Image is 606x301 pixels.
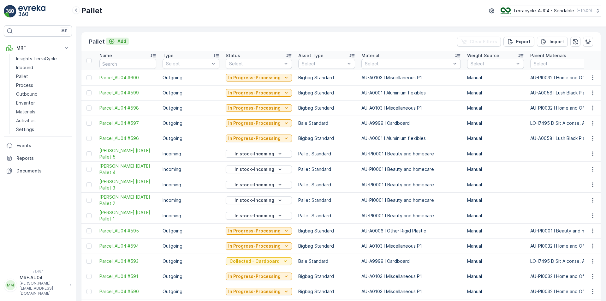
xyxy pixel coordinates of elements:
[464,85,527,100] td: Manual
[14,54,72,63] a: Insights TerraCycle
[99,209,156,222] a: FD Mecca 20/08/2025 Pallet 1
[358,269,464,284] td: AU-A0103 I Miscellaneous P1
[86,151,92,156] div: Toggle Row Selected
[99,75,156,81] a: Parcel_AU04 #600
[226,166,292,173] button: In stock-Incoming
[464,70,527,85] td: Manual
[295,70,358,85] td: Bigbag Standard
[577,8,592,13] p: ( +10:00 )
[16,142,69,149] p: Events
[20,274,66,281] p: MRF.AU04
[226,119,292,127] button: In Progress-Processing
[295,238,358,254] td: Bigbag Standard
[229,61,282,67] p: Select
[295,269,358,284] td: Bigbag Standard
[61,28,68,33] p: ⌘B
[159,116,223,131] td: Outgoing
[99,90,156,96] span: Parcel_AU04 #599
[226,104,292,112] button: In Progress-Processing
[361,52,379,59] p: Material
[516,39,531,45] p: Export
[86,182,92,187] div: Toggle Row Selected
[86,105,92,111] div: Toggle Row Selected
[166,61,210,67] p: Select
[99,288,156,295] a: Parcel_AU04 #590
[159,85,223,100] td: Outgoing
[99,105,156,111] a: Parcel_AU04 #598
[99,120,156,126] a: Parcel_AU04 #597
[99,147,156,160] a: FD Mecca 20/08/2025 Pallet 5
[16,91,38,97] p: Outbound
[226,150,292,158] button: In stock-Incoming
[99,228,156,234] a: Parcel_AU04 #595
[14,63,72,72] a: Inbound
[86,90,92,95] div: Toggle Row Selected
[358,223,464,238] td: AU-A0006 I Other Rigid Plastic
[99,52,112,59] p: Name
[89,37,105,46] p: Pallet
[295,146,358,161] td: Pallet Standard
[14,72,72,81] a: Pallet
[159,269,223,284] td: Outgoing
[99,163,156,176] span: [PERSON_NAME] [DATE] Pallet 4
[464,254,527,269] td: Manual
[99,243,156,249] a: Parcel_AU04 #594
[159,131,223,146] td: Outgoing
[5,280,15,290] div: MM
[4,165,72,177] a: Documents
[159,70,223,85] td: Outgoing
[117,38,126,45] p: Add
[86,244,92,249] div: Toggle Row Selected
[159,284,223,299] td: Outgoing
[295,192,358,208] td: Pallet Standard
[16,45,59,51] p: MRF
[537,37,568,47] button: Import
[16,155,69,161] p: Reports
[467,52,499,59] p: Weight Source
[228,105,281,111] p: In Progress-Processing
[99,135,156,141] span: Parcel_AU04 #596
[159,177,223,192] td: Incoming
[235,151,274,157] p: In stock-Incoming
[14,107,72,116] a: Materials
[159,192,223,208] td: Incoming
[99,178,156,191] a: FD Mecca 20/08/2025 Pallet 3
[464,161,527,177] td: Manual
[14,99,72,107] a: Envanter
[226,212,292,220] button: In stock-Incoming
[226,288,292,295] button: In Progress-Processing
[226,273,292,280] button: In Progress-Processing
[295,131,358,146] td: Bigbag Standard
[228,120,281,126] p: In Progress-Processing
[464,284,527,299] td: Manual
[464,269,527,284] td: Manual
[358,208,464,223] td: AU-PI0001 I Beauty and homecare
[14,125,72,134] a: Settings
[16,168,69,174] p: Documents
[4,269,72,273] span: v 1.48.1
[86,289,92,294] div: Toggle Row Selected
[226,52,240,59] p: Status
[513,8,574,14] p: Terracycle-AU04 - Sendable
[226,74,292,81] button: In Progress-Processing
[4,274,72,296] button: MMMRF.AU04[PERSON_NAME][EMAIL_ADDRESS][DOMAIN_NAME]
[464,192,527,208] td: Manual
[550,39,564,45] p: Import
[16,64,33,71] p: Inbound
[86,167,92,172] div: Toggle Row Selected
[226,89,292,97] button: In Progress-Processing
[16,117,36,124] p: Activities
[358,177,464,192] td: AU-PI0001 I Beauty and homecare
[159,254,223,269] td: Outgoing
[99,59,156,69] input: Search
[228,288,281,295] p: In Progress-Processing
[226,227,292,235] button: In Progress-Processing
[501,7,511,14] img: terracycle_logo.png
[464,100,527,116] td: Manual
[226,257,292,265] button: Collected - Cardboard
[228,228,281,234] p: In Progress-Processing
[4,5,16,18] img: logo
[464,116,527,131] td: Manual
